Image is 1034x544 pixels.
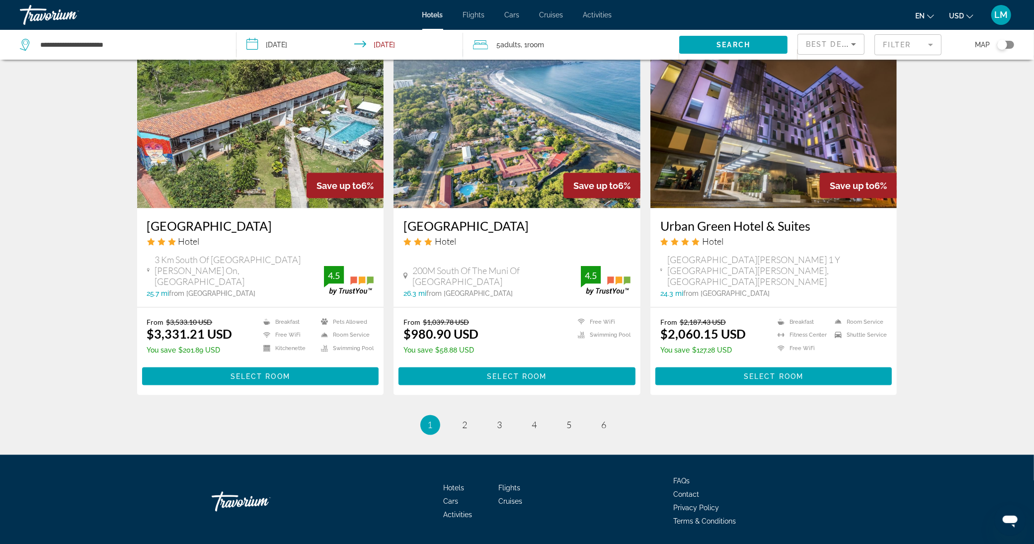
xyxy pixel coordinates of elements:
a: Select Room [142,369,379,380]
li: Fitness Center [773,331,830,340]
span: from [GEOGRAPHIC_DATA] [169,289,256,297]
li: Kitchenette [258,344,316,353]
del: $2,187.43 USD [680,318,726,326]
img: Hotel image [650,49,897,208]
span: You save [403,346,433,354]
div: 3 star Hotel [147,236,374,247]
a: Flights [498,484,520,492]
a: Cars [505,11,520,19]
span: LM [995,10,1008,20]
a: Select Room [398,369,636,380]
span: Hotels [422,11,443,19]
del: $3,533.10 USD [166,318,213,326]
a: FAQs [674,477,690,485]
li: Swimming Pool [573,331,631,340]
span: 200M South Of The Muni Of [GEOGRAPHIC_DATA] [413,265,581,287]
button: Filter [875,34,942,56]
img: Hotel image [137,49,384,208]
button: Select Room [655,367,892,385]
span: 3 Km South Of [GEOGRAPHIC_DATA][PERSON_NAME] On, [GEOGRAPHIC_DATA] [155,254,324,287]
span: Hotel [178,236,200,247]
a: Cruises [498,498,522,506]
li: Free WiFi [573,318,631,326]
p: $58.88 USD [403,346,478,354]
span: en [915,12,925,20]
span: Hotel [435,236,456,247]
ins: $2,060.15 USD [660,326,746,341]
div: 6% [307,173,384,198]
span: Select Room [744,372,803,380]
li: Shuttle Service [830,331,887,340]
span: Adults [501,41,521,49]
span: Search [716,41,750,49]
span: You save [660,346,690,354]
li: Free WiFi [773,344,830,353]
p: $127.28 USD [660,346,746,354]
span: 4 [532,420,537,431]
ins: $3,331.21 USD [147,326,233,341]
span: Save up to [573,181,618,191]
div: 4.5 [324,270,344,281]
a: Select Room [655,369,892,380]
span: From [147,318,164,326]
li: Breakfast [773,318,830,326]
button: Check-in date: Dec 27, 2025 Check-out date: Jan 3, 2026 [237,30,463,60]
span: , 1 [521,38,545,52]
a: Contact [674,491,700,499]
a: Travorium [20,2,119,28]
a: Flights [463,11,485,19]
iframe: Button to launch messaging window [994,504,1026,536]
span: Select Room [487,372,547,380]
span: You save [147,346,176,354]
span: 1 [428,420,433,431]
span: 5 [567,420,572,431]
a: [GEOGRAPHIC_DATA] [147,218,374,233]
span: 3 [497,420,502,431]
span: [GEOGRAPHIC_DATA][PERSON_NAME] 1 Y [GEOGRAPHIC_DATA][PERSON_NAME], [GEOGRAPHIC_DATA][PERSON_NAME] [667,254,887,287]
span: USD [949,12,964,20]
span: 26.3 mi [403,289,426,297]
span: 5 [497,38,521,52]
div: 6% [820,173,897,198]
li: Free WiFi [258,331,316,340]
li: Pets Allowed [316,318,374,326]
a: Hotel image [394,49,640,208]
a: Activities [443,511,472,519]
span: Room [528,41,545,49]
span: Select Room [231,372,290,380]
a: Privacy Policy [674,504,719,512]
span: Save up to [830,181,875,191]
nav: Pagination [137,415,897,435]
li: Swimming Pool [316,344,374,353]
a: Terms & Conditions [674,518,736,526]
button: Search [679,36,788,54]
span: Best Deals [806,40,858,48]
span: 2 [463,420,468,431]
div: 4.5 [581,270,601,281]
a: Cars [443,498,458,506]
span: From [403,318,420,326]
a: Activities [583,11,612,19]
button: User Menu [988,4,1014,25]
h3: [GEOGRAPHIC_DATA] [403,218,631,233]
del: $1,039.78 USD [423,318,469,326]
span: Save up to [317,181,361,191]
button: Change currency [949,8,973,23]
span: from [GEOGRAPHIC_DATA] [683,289,770,297]
span: from [GEOGRAPHIC_DATA] [426,289,513,297]
a: Hotels [443,484,464,492]
span: Cruises [540,11,563,19]
a: Urban Green Hotel & Suites [660,218,887,233]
